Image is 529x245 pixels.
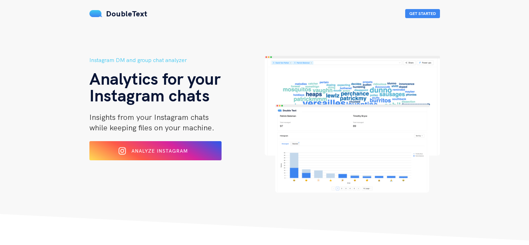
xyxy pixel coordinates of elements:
button: Get Started [405,9,440,18]
span: Instagram chats [89,85,210,106]
a: Analyze Instagram [89,150,222,156]
span: while keeping files on your machine. [89,123,214,132]
img: mS3x8y1f88AAAAABJRU5ErkJggg== [89,10,103,17]
span: Analyze Instagram [131,148,188,154]
button: Analyze Instagram [89,141,222,160]
span: Analytics for your [89,68,221,89]
a: DoubleText [89,9,147,18]
img: hero [265,56,440,193]
h5: Instagram DM and group chat analyzer [89,56,265,64]
span: DoubleText [106,9,147,18]
span: Insights from your Instagram chats [89,112,209,122]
